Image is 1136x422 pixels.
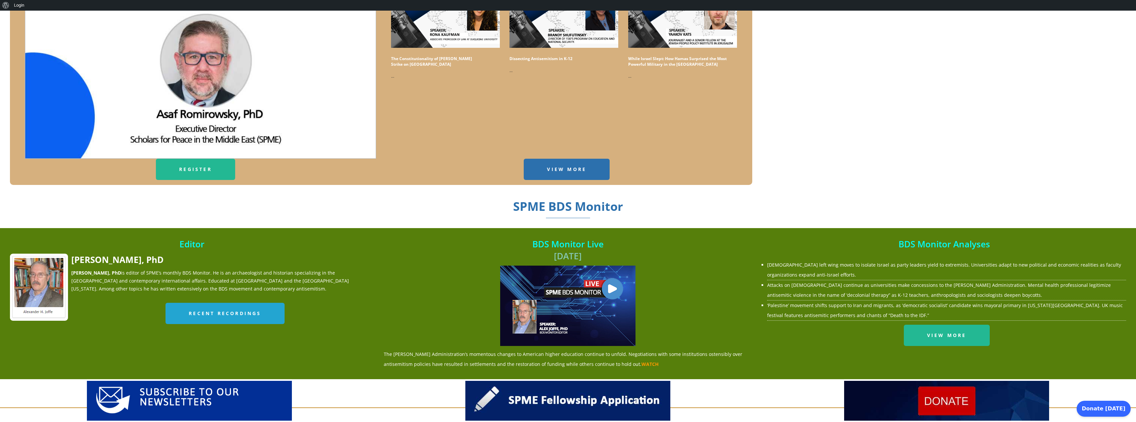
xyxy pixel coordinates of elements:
[166,303,284,324] a: Recent Recordings
[179,238,204,250] span: Editor
[71,270,121,276] strong: [PERSON_NAME], PhD
[71,254,164,266] span: [PERSON_NAME], PhD
[384,266,753,369] div: The [PERSON_NAME] Administration’s momentous changes to American higher education continue to unf...
[899,238,990,250] span: BDS Monitor Analyses
[767,262,1121,278] a: [DEMOGRAPHIC_DATA] left wing moves to isolate Israel as party leaders yield to extremists. Univer...
[384,238,753,262] h3: [DATE]
[641,361,659,367] a: WATCH
[189,310,261,316] span: Recent Recordings
[927,332,967,338] span: View More
[532,238,604,250] span: BDS Monitor Live
[767,302,1123,318] a: ‘Palestine’ movement shifts support to Iran and migrants, as ‘democratic socialist’ candidate win...
[904,325,990,346] a: View More
[628,73,737,80] p: …
[524,159,610,180] a: View More
[156,159,235,180] a: Register
[767,282,1111,298] a: Attacks on [DEMOGRAPHIC_DATA] continue as universities make concessions to the [PERSON_NAME] Admi...
[509,56,572,62] h5: Dissecting Antisemitism in K-12
[391,73,500,80] p: …
[513,198,623,218] span: SPME BDS Monitor
[628,56,737,67] h5: While Israel Slept: How Hamas Surprised the Most Powerful Military in the [GEOGRAPHIC_DATA]
[179,166,212,172] span: Register
[10,269,374,293] p: is editor of SPME’s monthly BDS Monitor. He is an archaeologist and historian specializing in the...
[509,67,618,74] p: …
[391,56,500,67] h5: The Constitutionality of [PERSON_NAME] Strike on [GEOGRAPHIC_DATA]
[547,166,586,172] span: View More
